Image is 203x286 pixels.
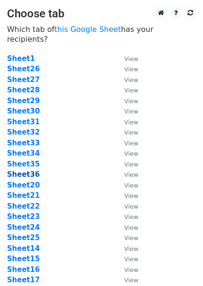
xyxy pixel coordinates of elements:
a: View [115,160,138,168]
a: View [115,244,138,253]
a: Sheet26 [7,65,40,73]
a: Sheet22 [7,202,40,211]
a: Sheet1 [7,54,35,63]
small: View [124,171,138,178]
a: View [115,65,138,73]
small: View [124,277,138,284]
iframe: Chat Widget [156,241,203,286]
a: View [115,255,138,263]
a: Sheet35 [7,160,40,168]
a: View [115,128,138,136]
small: View [124,140,138,147]
small: View [124,224,138,231]
small: View [124,266,138,273]
a: Sheet15 [7,255,40,263]
a: View [115,75,138,84]
a: this Google Sheet [54,25,121,34]
a: View [115,118,138,126]
a: Sheet14 [7,244,40,253]
a: Sheet23 [7,212,40,221]
a: View [115,149,138,158]
a: Sheet24 [7,223,40,232]
h3: Choose tab [7,7,196,21]
a: View [115,276,138,284]
a: Sheet28 [7,86,40,94]
small: View [124,55,138,62]
small: View [124,161,138,168]
a: Sheet27 [7,75,40,84]
small: View [124,76,138,83]
a: View [115,107,138,115]
a: View [115,97,138,105]
a: Sheet20 [7,181,40,189]
a: Sheet33 [7,139,40,147]
small: View [124,66,138,73]
p: Which tab of has your recipients? [7,24,196,44]
a: View [115,181,138,189]
small: View [124,150,138,157]
a: View [115,265,138,274]
a: View [115,86,138,94]
a: View [115,233,138,242]
small: View [124,129,138,136]
a: Sheet30 [7,107,40,115]
a: Sheet34 [7,149,40,158]
a: Sheet17 [7,276,40,284]
a: View [115,212,138,221]
small: View [124,119,138,126]
a: Sheet36 [7,170,40,179]
a: View [115,54,138,63]
a: Sheet16 [7,265,40,274]
small: View [124,192,138,199]
small: View [124,203,138,210]
small: View [124,87,138,94]
small: View [124,108,138,115]
a: View [115,223,138,232]
a: View [115,191,138,200]
a: Sheet25 [7,233,40,242]
a: Sheet31 [7,118,40,126]
a: View [115,170,138,179]
a: Sheet21 [7,191,40,200]
small: View [124,245,138,252]
small: View [124,256,138,263]
a: Sheet32 [7,128,40,136]
a: Sheet29 [7,97,40,105]
small: View [124,234,138,241]
small: View [124,213,138,220]
small: View [124,182,138,189]
a: View [115,202,138,211]
small: View [124,98,138,105]
a: View [115,139,138,147]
